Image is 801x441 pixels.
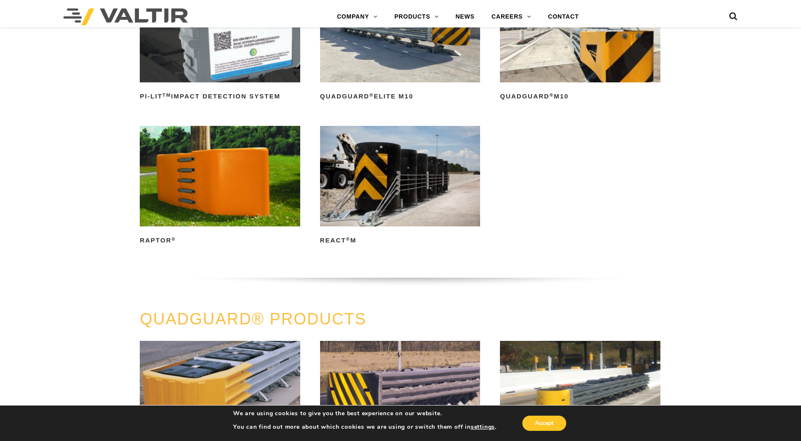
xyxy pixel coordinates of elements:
h2: QuadGuard M10 [500,90,660,103]
h2: RAPTOR [140,234,300,248]
a: REACT®M [320,126,481,247]
p: We are using cookies to give you the best experience on our website. [233,410,497,417]
sup: ® [346,237,350,242]
a: PRODUCTS [386,8,447,25]
sup: ® [549,93,554,98]
sup: TM [163,93,171,98]
a: CAREERS [483,8,540,25]
img: Valtir [63,8,188,25]
h2: REACT M [320,234,481,248]
h2: QuadGuard Elite M10 [320,90,481,103]
h2: PI-LIT Impact Detection System [140,90,300,103]
a: QUADGUARD® PRODUCTS [140,310,367,328]
p: You can find out more about which cookies we are using or switch them off in . [233,423,497,431]
sup: ® [369,93,374,98]
button: Accept [522,416,566,431]
a: COMPANY [329,8,386,25]
sup: ® [171,237,176,242]
a: NEWS [447,8,483,25]
a: RAPTOR® [140,126,300,247]
button: settings [471,423,495,431]
a: CONTACT [540,8,587,25]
